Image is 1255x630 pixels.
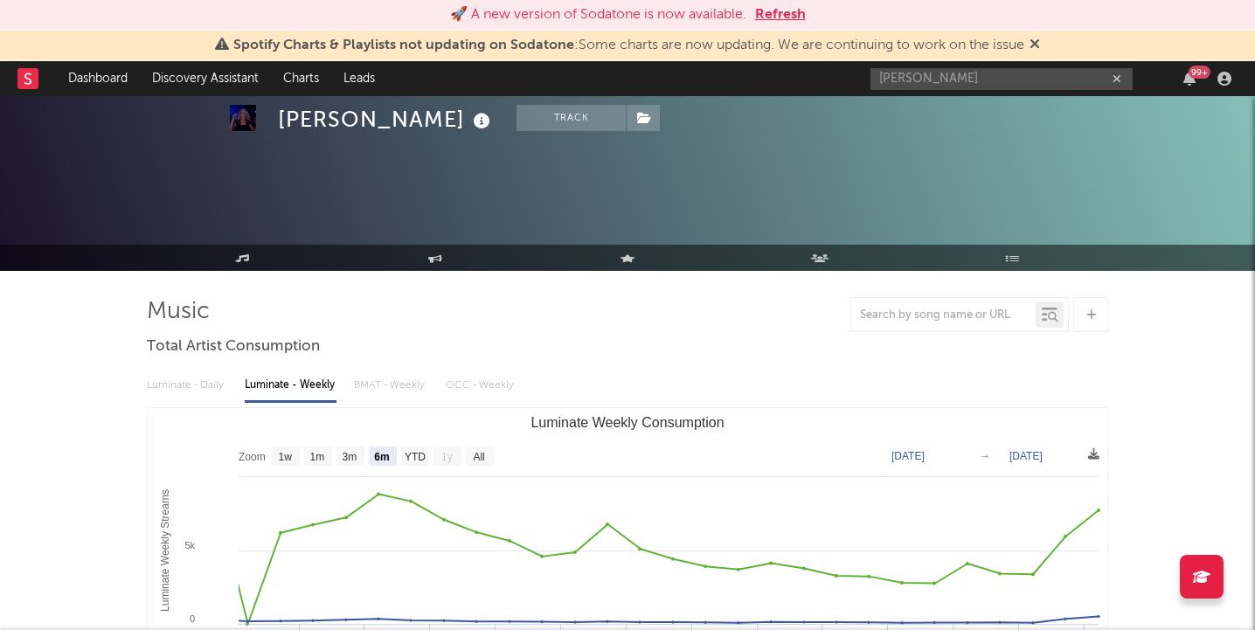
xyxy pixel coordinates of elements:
div: 🚀 A new version of Sodatone is now available. [450,4,746,25]
input: Search by song name or URL [851,308,1036,322]
text: → [980,450,990,462]
input: Search for artists [870,68,1133,90]
text: 0 [190,613,195,624]
text: Luminate Weekly Streams [159,489,171,612]
a: Dashboard [56,61,140,96]
span: : Some charts are now updating. We are continuing to work on the issue [233,38,1024,52]
text: Zoom [239,451,266,463]
span: Total Artist Consumption [147,336,320,357]
text: [DATE] [891,450,925,462]
button: Refresh [755,4,806,25]
text: YTD [405,451,426,463]
span: Dismiss [1030,38,1040,52]
a: Charts [271,61,331,96]
text: All [473,451,484,463]
button: 99+ [1183,72,1196,86]
text: 5k [184,540,195,550]
text: 3m [343,451,357,463]
a: Leads [331,61,387,96]
button: Track [517,105,626,131]
div: Luminate - Weekly [245,370,336,400]
text: [DATE] [1009,450,1043,462]
div: 99 + [1189,66,1210,79]
text: 6m [374,451,389,463]
span: Spotify Charts & Playlists not updating on Sodatone [233,38,574,52]
text: 1w [279,451,293,463]
text: Luminate Weekly Consumption [530,415,724,430]
text: 1m [310,451,325,463]
text: 1y [441,451,453,463]
a: Discovery Assistant [140,61,271,96]
div: [PERSON_NAME] [278,105,495,134]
